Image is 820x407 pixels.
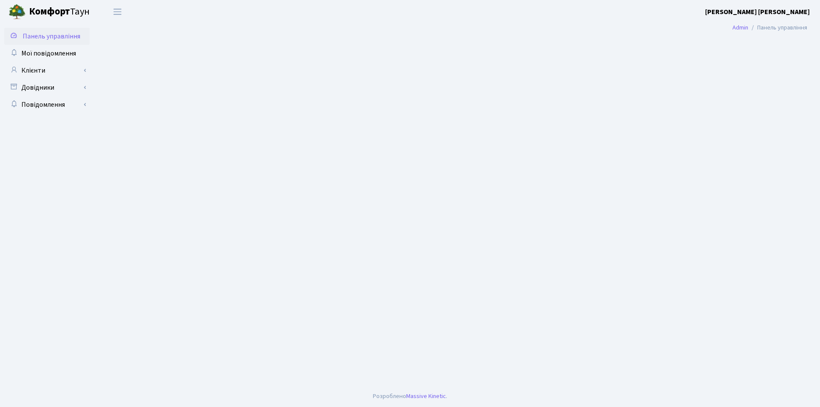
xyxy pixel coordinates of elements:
div: Розроблено . [373,392,447,401]
button: Переключити навігацію [107,5,128,19]
span: Мої повідомлення [21,49,76,58]
a: Massive Kinetic [406,392,446,401]
a: [PERSON_NAME] [PERSON_NAME] [705,7,810,17]
a: Панель управління [4,28,90,45]
span: Таун [29,5,90,19]
span: Панель управління [23,32,80,41]
li: Панель управління [748,23,807,32]
a: Мої повідомлення [4,45,90,62]
nav: breadcrumb [720,19,820,37]
a: Повідомлення [4,96,90,113]
img: logo.png [9,3,26,20]
b: Комфорт [29,5,70,18]
a: Клієнти [4,62,90,79]
a: Довідники [4,79,90,96]
a: Admin [732,23,748,32]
